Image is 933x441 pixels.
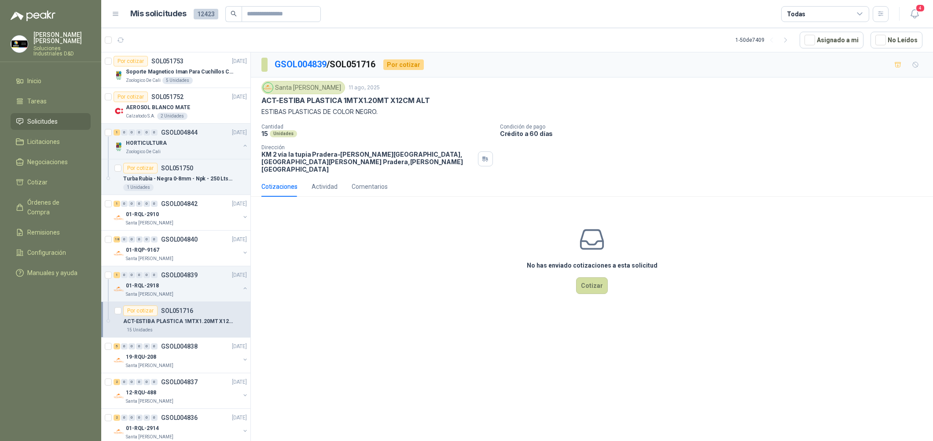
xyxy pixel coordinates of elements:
a: Inicio [11,73,91,89]
p: Cantidad [261,124,493,130]
a: 1 0 0 0 0 0 GSOL004839[DATE] Company Logo01-RQL-2918Santa [PERSON_NAME] [114,270,249,298]
img: Company Logo [114,213,124,223]
p: Dirección [261,144,474,151]
div: 0 [121,272,128,278]
p: / SOL051716 [275,58,376,71]
p: SOL051752 [151,94,184,100]
div: 15 Unidades [123,327,156,334]
img: Company Logo [263,83,273,92]
p: [DATE] [232,129,247,137]
span: Órdenes de Compra [27,198,82,217]
span: 4 [915,4,925,12]
span: Configuración [27,248,66,257]
div: 0 [151,415,158,421]
div: 1 - 50 de 7409 [735,33,793,47]
p: Soporte Magnetico Iman Para Cuchillos Cocina 37.5 Cm De Lujo [126,68,235,76]
div: Por cotizar [114,92,148,102]
p: [DATE] [232,342,247,351]
p: [DATE] [232,57,247,66]
a: Configuración [11,244,91,261]
img: Company Logo [114,284,124,294]
span: Cotizar [27,177,48,187]
div: 1 [114,201,120,207]
p: 15 [261,130,268,137]
div: Santa [PERSON_NAME] [261,81,345,94]
div: 0 [143,379,150,385]
p: SOL051753 [151,58,184,64]
p: GSOL004836 [161,415,198,421]
div: 0 [129,272,135,278]
div: 0 [129,343,135,349]
p: Soluciones Industriales D&D [33,46,91,56]
a: Por cotizarSOL051750Turba Rubia - Negra 0-8mm - Npk - 250 Lts - S2001 Unidades [101,159,250,195]
div: 0 [151,201,158,207]
p: GSOL004838 [161,343,198,349]
p: [DATE] [232,200,247,208]
p: HORTICULTURA [126,139,167,147]
p: KM 2 vía la tupia Pradera-[PERSON_NAME][GEOGRAPHIC_DATA], [GEOGRAPHIC_DATA][PERSON_NAME] Pradera ... [261,151,474,173]
button: Asignado a mi [800,32,863,48]
div: 0 [129,129,135,136]
div: 1 [114,272,120,278]
p: [DATE] [232,235,247,244]
div: Por cotizar [123,163,158,173]
a: 1 0 0 0 0 0 GSOL004842[DATE] Company Logo01-RQL-2910Santa [PERSON_NAME] [114,198,249,227]
span: 12423 [194,9,218,19]
p: AEROSOL BLANCO MATE [126,103,190,112]
p: Santa [PERSON_NAME] [126,255,173,262]
div: 0 [129,415,135,421]
div: 0 [121,379,128,385]
p: 01-RQP-9167 [126,246,159,254]
p: Zoologico De Cali [126,77,161,84]
img: Company Logo [114,106,124,116]
p: GSOL004839 [161,272,198,278]
a: Órdenes de Compra [11,194,91,220]
a: 18 0 0 0 0 0 GSOL004840[DATE] Company Logo01-RQP-9167Santa [PERSON_NAME] [114,234,249,262]
a: GSOL004839 [275,59,327,70]
a: Manuales y ayuda [11,265,91,281]
div: 0 [121,343,128,349]
div: Comentarios [352,182,388,191]
div: Actividad [312,182,338,191]
div: 0 [136,201,143,207]
a: 2 0 0 0 0 0 GSOL004836[DATE] Company Logo01-RQL-2914Santa [PERSON_NAME] [114,412,249,441]
div: 0 [143,415,150,421]
div: Unidades [270,130,297,137]
p: ESTIBAS PLASTICAS DE COLOR NEGRO. [261,107,922,117]
span: Inicio [27,76,41,86]
span: Licitaciones [27,137,60,147]
p: Santa [PERSON_NAME] [126,220,173,227]
a: Por cotizarSOL051753[DATE] Company LogoSoporte Magnetico Iman Para Cuchillos Cocina 37.5 Cm De Lu... [101,52,250,88]
span: Manuales y ayuda [27,268,77,278]
p: GSOL004842 [161,201,198,207]
div: 2 [114,379,120,385]
p: Turba Rubia - Negra 0-8mm - Npk - 250 Lts - S200 [123,175,233,183]
span: Tareas [27,96,47,106]
p: [DATE] [232,271,247,279]
div: 1 Unidades [123,184,154,191]
p: 01-RQL-2910 [126,210,159,219]
p: 01-RQL-2914 [126,424,159,433]
div: 0 [129,379,135,385]
div: 0 [121,129,128,136]
div: 0 [121,201,128,207]
p: Santa [PERSON_NAME] [126,362,173,369]
p: Santa [PERSON_NAME] [126,291,173,298]
div: 0 [136,272,143,278]
span: Negociaciones [27,157,68,167]
p: Calzatodo S.A. [126,113,155,120]
h1: Mis solicitudes [130,7,187,20]
a: Por cotizarSOL051752[DATE] Company LogoAEROSOL BLANCO MATECalzatodo S.A.2 Unidades [101,88,250,124]
p: SOL051750 [161,165,193,171]
p: 12-RQU-488 [126,389,156,397]
p: [DATE] [232,93,247,101]
div: 0 [151,343,158,349]
span: search [231,11,237,17]
div: Por cotizar [114,56,148,66]
div: 18 [114,236,120,243]
p: Condición de pago [500,124,929,130]
a: Licitaciones [11,133,91,150]
div: 0 [143,129,150,136]
div: 5 [114,343,120,349]
a: Tareas [11,93,91,110]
